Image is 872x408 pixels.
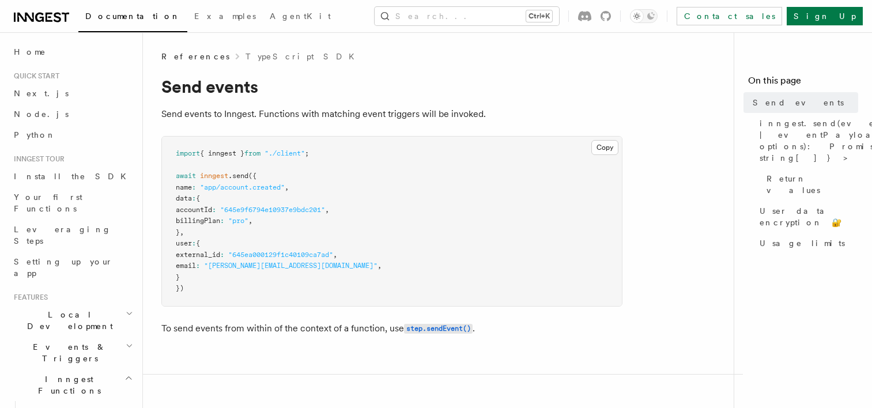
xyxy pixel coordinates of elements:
span: }) [176,284,184,292]
span: await [176,172,196,180]
a: User data encryption 🔐 [755,201,858,233]
span: Quick start [9,71,59,81]
span: Examples [194,12,256,21]
span: Setting up your app [14,257,113,278]
a: Contact sales [677,7,782,25]
span: , [285,183,289,191]
span: Next.js [14,89,69,98]
span: .send [228,172,248,180]
span: Documentation [85,12,180,21]
span: , [333,251,337,259]
span: , [180,228,184,236]
span: : [212,206,216,214]
span: "./client" [265,149,305,157]
button: Copy [591,140,618,155]
span: Your first Functions [14,192,82,213]
a: Return values [762,168,858,201]
a: Python [9,124,135,145]
a: Leveraging Steps [9,219,135,251]
span: billingPlan [176,217,220,225]
span: data [176,194,192,202]
code: step.sendEvent() [404,324,473,334]
span: User data encryption 🔐 [760,205,858,228]
span: , [248,217,252,225]
span: ; [305,149,309,157]
span: Return values [767,173,858,196]
a: Examples [187,3,263,31]
span: Features [9,293,48,302]
button: Search...Ctrl+K [375,7,559,25]
span: "[PERSON_NAME][EMAIL_ADDRESS][DOMAIN_NAME]" [204,262,378,270]
a: Setting up your app [9,251,135,284]
span: References [161,51,229,62]
a: TypeScript SDK [246,51,361,62]
span: "645e9f6794e10937e9bdc201" [220,206,325,214]
span: "645ea000129f1c40109ca7ad" [228,251,333,259]
a: Documentation [78,3,187,32]
span: AgentKit [270,12,331,21]
a: Sign Up [787,7,863,25]
p: Send events to Inngest. Functions with matching event triggers will be invoked. [161,106,622,122]
span: user [176,239,192,247]
span: accountId [176,206,212,214]
span: Leveraging Steps [14,225,111,245]
button: Events & Triggers [9,337,135,369]
span: : [220,251,224,259]
span: ({ [248,172,256,180]
kbd: Ctrl+K [526,10,552,22]
span: Local Development [9,309,126,332]
a: Node.js [9,104,135,124]
a: Usage limits [755,233,858,254]
h4: On this page [748,74,858,92]
span: import [176,149,200,157]
span: Events & Triggers [9,341,126,364]
span: , [378,262,382,270]
button: Toggle dark mode [630,9,658,23]
span: : [196,262,200,270]
span: "app/account.created" [200,183,285,191]
a: AgentKit [263,3,338,31]
span: Usage limits [760,237,845,249]
span: Python [14,130,56,139]
span: name [176,183,192,191]
span: : [220,217,224,225]
span: } [176,228,180,236]
span: Node.js [14,109,69,119]
span: { [196,239,200,247]
button: Local Development [9,304,135,337]
h1: Send events [161,76,622,97]
span: inngest [200,172,228,180]
span: "pro" [228,217,248,225]
span: Inngest Functions [9,373,124,396]
a: Your first Functions [9,187,135,219]
span: from [244,149,261,157]
a: Install the SDK [9,166,135,187]
span: : [192,239,196,247]
span: { inngest } [200,149,244,157]
span: { [196,194,200,202]
span: : [192,183,196,191]
a: Home [9,41,135,62]
span: Send events [753,97,844,108]
span: Install the SDK [14,172,133,181]
span: external_id [176,251,220,259]
span: Home [14,46,46,58]
span: , [325,206,329,214]
span: : [192,194,196,202]
a: inngest.send(eventPayload | eventPayload[], options): Promise<{ ids: string[] }> [755,113,858,168]
span: email [176,262,196,270]
p: To send events from within of the context of a function, use . [161,320,622,337]
a: step.sendEvent() [404,323,473,334]
a: Send events [748,92,858,113]
span: } [176,273,180,281]
button: Inngest Functions [9,369,135,401]
span: Inngest tour [9,154,65,164]
a: Next.js [9,83,135,104]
